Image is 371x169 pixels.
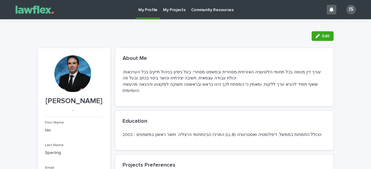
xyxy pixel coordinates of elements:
[45,97,103,106] p: [PERSON_NAME]
[123,55,147,62] h2: About Me
[322,34,330,38] span: Edit
[123,118,147,125] h2: Education
[123,132,326,138] p: 2002 - המרכז הבינתחומי הרצליה, תואר ראשון במשפטים (LL.B) הכולל התמחות בממשל, דיפלומטיה ואסטרטגיה
[45,143,64,147] span: Last Name
[123,162,175,169] h2: Projects Preferences
[123,69,326,94] p: עורך דין מנוסה בכל תחומי הליטיגציה האזרחית-מסחרית ובמשפט מסחרי, בעל ניסיון בניהול תיקים בכל הערכא...
[45,150,103,156] p: Sperling
[346,5,356,14] div: IS
[12,4,57,16] img: Gnvw4qrBSHOAfo8VMhG6
[45,121,64,124] span: First Name
[45,108,101,113] p: -
[312,31,334,41] button: Edit
[45,127,103,134] p: Ido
